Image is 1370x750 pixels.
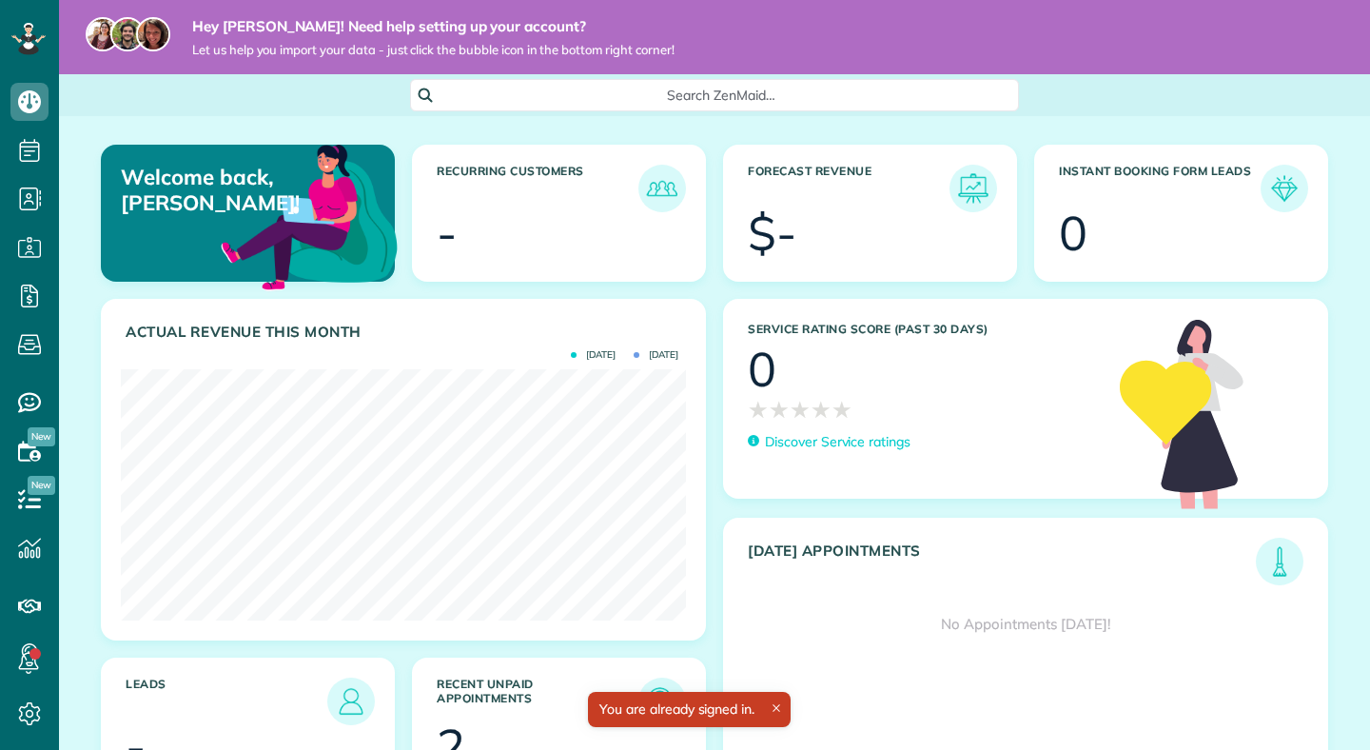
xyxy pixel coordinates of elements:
h3: Actual Revenue this month [126,324,686,341]
img: maria-72a9807cf96188c08ef61303f053569d2e2a8a1cde33d635c8a3ac13582a053d.jpg [86,17,120,51]
span: ★ [832,393,852,426]
span: ★ [769,393,790,426]
span: New [28,427,55,446]
img: icon_forecast_revenue-8c13a41c7ed35a8dcfafea3cbb826a0462acb37728057bba2d056411b612bbbe.png [954,169,992,207]
img: dashboard_welcome-42a62b7d889689a78055ac9021e634bf52bae3f8056760290aed330b23ab8690.png [217,123,401,307]
p: Welcome back, [PERSON_NAME]! [121,165,299,215]
img: icon_leads-1bed01f49abd5b7fead27621c3d59655bb73ed531f8eeb49469d10e621d6b896.png [332,682,370,720]
div: 0 [1059,209,1087,257]
div: - [437,209,457,257]
span: ★ [748,393,769,426]
img: icon_todays_appointments-901f7ab196bb0bea1936b74009e4eb5ffbc2d2711fa7634e0d609ed5ef32b18b.png [1261,543,1299,581]
img: icon_form_leads-04211a6a04a5b2264e4ee56bc0799ec3eb69b7e499cbb523a139df1d13a81ae0.png [1265,169,1303,207]
strong: Hey [PERSON_NAME]! Need help setting up your account? [192,17,675,36]
div: $- [748,209,796,257]
div: 0 [748,345,776,393]
h3: Instant Booking Form Leads [1059,165,1261,212]
img: icon_unpaid_appointments-47b8ce3997adf2238b356f14209ab4cced10bd1f174958f3ca8f1d0dd7fffeee.png [643,682,681,720]
span: ★ [790,393,811,426]
h3: Service Rating score (past 30 days) [748,323,1101,336]
span: [DATE] [634,350,678,360]
p: Discover Service ratings [765,432,910,452]
span: ★ [811,393,832,426]
span: New [28,476,55,495]
span: [DATE] [571,350,616,360]
h3: [DATE] Appointments [748,543,1256,585]
div: You are already signed in. [588,692,791,727]
div: No Appointments [DATE]! [724,585,1327,663]
h3: Recent unpaid appointments [437,678,638,725]
h3: Recurring Customers [437,165,638,212]
a: Discover Service ratings [748,432,910,452]
img: michelle-19f622bdf1676172e81f8f8fba1fb50e276960ebfe0243fe18214015130c80e4.jpg [136,17,170,51]
img: jorge-587dff0eeaa6aab1f244e6dc62b8924c3b6ad411094392a53c71c6c4a576187d.jpg [110,17,145,51]
h3: Forecast Revenue [748,165,949,212]
img: icon_recurring_customers-cf858462ba22bcd05b5a5880d41d6543d210077de5bb9ebc9590e49fd87d84ed.png [643,169,681,207]
h3: Leads [126,678,327,725]
span: Let us help you import your data - just click the bubble icon in the bottom right corner! [192,42,675,58]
